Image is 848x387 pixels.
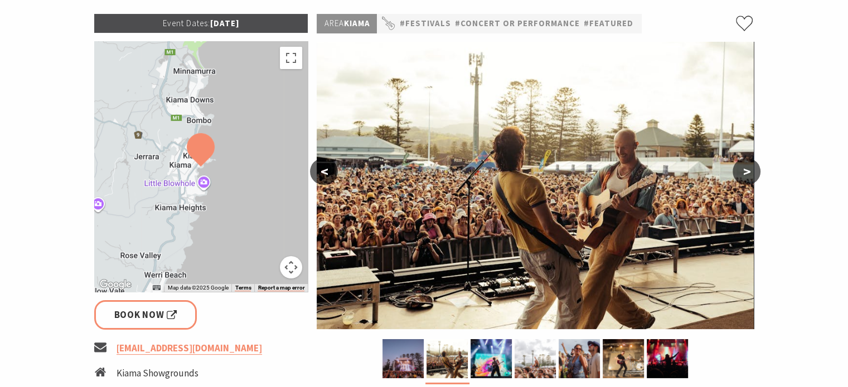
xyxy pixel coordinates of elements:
img: Changing Tides Main Stage [382,339,424,378]
button: > [733,158,760,185]
img: Changing Tides Performance - 1 [427,339,468,378]
a: Terms (opens in new tab) [235,285,251,291]
img: Changing Tides Performance - 2 [603,339,644,378]
button: < [310,158,338,185]
img: Google [97,277,134,292]
span: Event Dates: [162,18,210,28]
img: Changing Tides Festival Goers - 1 [515,339,556,378]
img: Changing Tides Festival Goers - 3 [647,339,688,378]
button: Toggle fullscreen view [280,47,302,69]
p: Kiama [317,14,377,33]
a: #Featured [583,17,633,31]
a: [EMAIL_ADDRESS][DOMAIN_NAME] [117,342,262,355]
p: [DATE] [94,14,308,33]
a: Book Now [94,300,197,330]
a: Report a map error [258,285,304,291]
img: Changing Tides Performers - 3 [471,339,512,378]
a: Open this area in Google Maps (opens a new window) [97,277,134,292]
span: Map data ©2025 Google [167,285,228,291]
li: Kiama Showgrounds [117,366,225,381]
a: #Concert or Performance [454,17,579,31]
span: Book Now [114,307,177,322]
button: Keyboard shortcuts [153,284,161,292]
span: Area [324,18,343,28]
img: Changing Tides Festival Goers - 2 [559,339,600,378]
img: Changing Tides Performance - 1 [317,42,754,329]
button: Map camera controls [280,256,302,278]
a: #Festivals [399,17,450,31]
